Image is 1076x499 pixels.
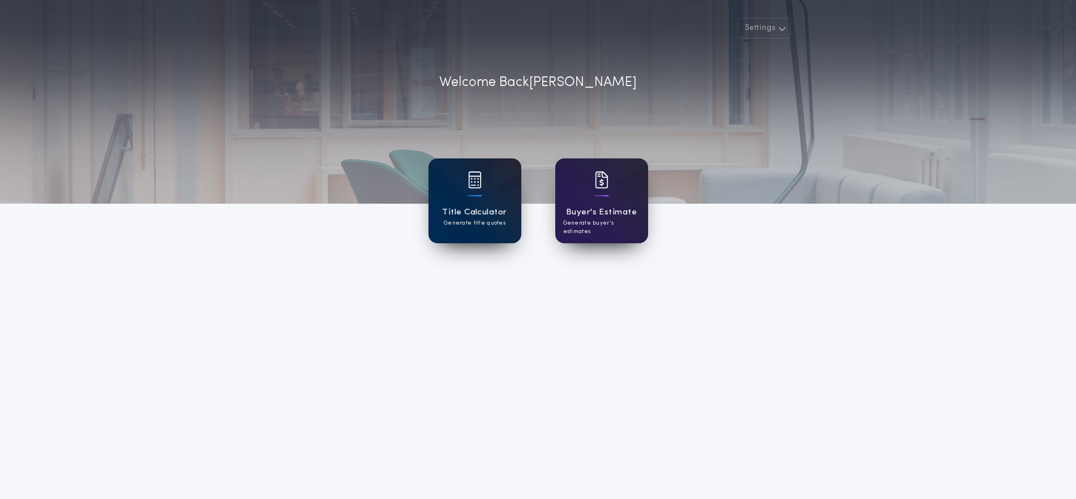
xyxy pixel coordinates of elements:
[428,158,521,243] a: card iconTitle CalculatorGenerate title quotes
[439,72,637,93] p: Welcome Back [PERSON_NAME]
[563,219,640,236] p: Generate buyer's estimates
[468,171,482,188] img: card icon
[555,158,648,243] a: card iconBuyer's EstimateGenerate buyer's estimates
[738,18,791,38] button: Settings
[442,206,507,219] h1: Title Calculator
[444,219,505,227] p: Generate title quotes
[566,206,637,219] h1: Buyer's Estimate
[595,171,608,188] img: card icon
